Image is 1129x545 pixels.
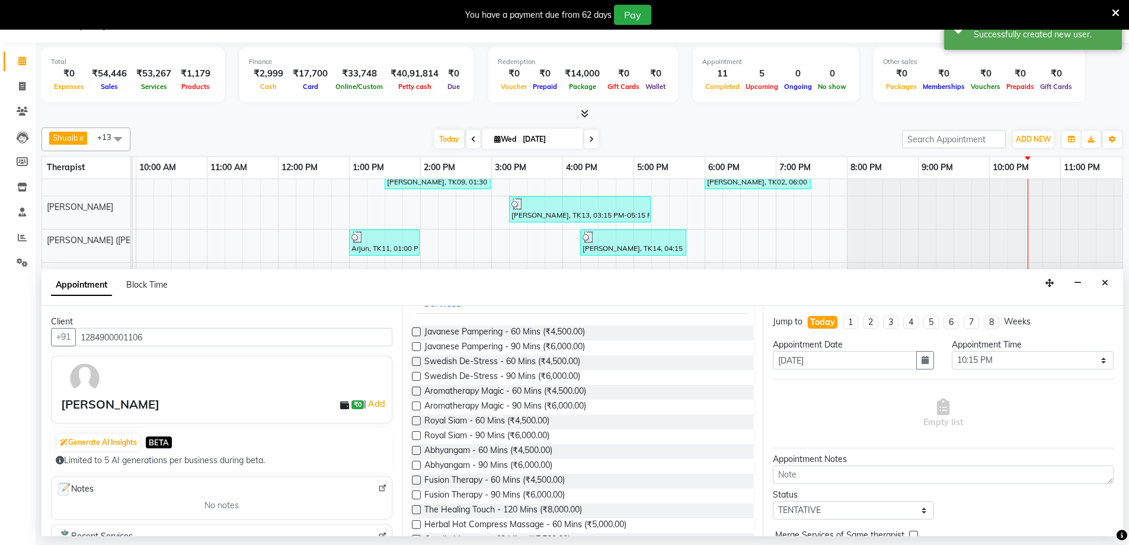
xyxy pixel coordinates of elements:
button: Close [1096,274,1114,292]
span: Swedish De-Stress - 60 Mins (₹4,500.00) [424,355,580,370]
span: Swedish De-Stress - 90 Mins (₹6,000.00) [424,370,580,385]
li: 4 [903,315,919,329]
div: [PERSON_NAME], TK14, 04:15 PM-05:45 PM, Royal Siam - 90 Mins [581,231,685,254]
span: Javanese Pampering - 90 Mins (₹6,000.00) [424,340,585,355]
span: Abhyangam - 90 Mins (₹6,000.00) [424,459,552,474]
div: ₹1,179 [176,67,215,81]
a: 11:00 AM [207,159,250,176]
span: Notes [56,482,94,497]
li: 7 [964,315,979,329]
span: Herbal Hot Compress Massage - 60 Mins (₹5,000.00) [424,518,626,533]
span: Empty list [923,399,963,429]
span: Sales [98,82,121,91]
a: 12:00 PM [279,159,321,176]
div: Appointment Date [773,339,935,351]
li: 3 [883,315,898,329]
span: The Healing Touch - 120 Mins (₹8,000.00) [424,503,582,518]
span: No notes [204,499,239,512]
li: 8 [984,315,999,329]
button: Pay [614,5,651,25]
input: Search Appointment [902,130,1006,148]
a: 3:00 PM [492,159,529,176]
div: ₹0 [605,67,642,81]
li: 6 [944,315,959,329]
span: +13 [97,132,120,142]
div: ₹2,999 [249,67,288,81]
div: You have a payment due from 62 days [465,9,612,21]
div: ₹33,748 [332,67,386,81]
div: ₹14,000 [560,67,605,81]
div: ₹54,446 [87,67,132,81]
span: Voucher [498,82,530,91]
input: Search by Name/Mobile/Email/Code [75,328,392,346]
span: KAMPY [47,268,76,279]
div: Jump to [773,315,802,328]
span: Royal Siam - 60 Mins (₹4,500.00) [424,415,549,429]
span: Aromatherapy Magic - 90 Mins (₹6,000.00) [424,400,586,415]
span: Aromatherapy Magic - 60 Mins (₹4,500.00) [424,385,586,400]
span: [PERSON_NAME] [47,202,113,212]
span: Wed [491,135,519,144]
a: 11:00 PM [1061,159,1103,176]
div: 5 [743,67,781,81]
div: ₹0 [883,67,920,81]
span: Gift Cards [605,82,642,91]
span: | [364,397,387,411]
span: Wallet [642,82,669,91]
div: Arjun, TK11, 01:00 PM-02:00 PM, Swedish De-Stress - 60 Mins [350,231,418,254]
li: 1 [843,315,858,329]
div: ₹40,91,814 [386,67,443,81]
img: avatar [68,361,102,396]
span: Merge Services of Same therapist [775,529,904,544]
div: Appointment Notes [773,453,1114,466]
div: Today [810,316,835,329]
span: [PERSON_NAME] ([PERSON_NAME]) [47,235,187,246]
span: Abhyangam - 60 Mins (₹4,500.00) [424,444,552,459]
li: 2 [863,315,878,329]
span: Javanese Pampering - 60 Mins (₹4,500.00) [424,326,585,340]
span: Package [566,82,599,91]
span: Appointment [51,275,112,296]
span: Recent Services [56,530,133,544]
div: Client [51,315,392,328]
div: Weeks [1004,315,1031,328]
div: 11 [702,67,743,81]
div: ₹17,700 [288,67,332,81]
span: Due [444,82,463,91]
span: Petty cash [395,82,434,91]
a: 9:00 PM [919,159,956,176]
div: 0 [815,67,849,81]
span: Packages [883,82,920,91]
span: Vouchers [968,82,1003,91]
div: ₹0 [1003,67,1037,81]
div: [PERSON_NAME], TK13, 03:15 PM-05:15 PM, The Healing Touch - 120 Mins [510,198,650,221]
span: Therapist [47,162,85,173]
a: 1:00 PM [350,159,387,176]
div: ₹0 [443,67,464,81]
a: 2:00 PM [421,159,458,176]
span: Memberships [920,82,968,91]
span: Prepaid [530,82,560,91]
a: 10:00 PM [990,159,1032,176]
div: Appointment Time [952,339,1114,351]
span: ADD NEW [1016,135,1051,144]
li: 5 [923,315,939,329]
span: Online/Custom [332,82,386,91]
div: ₹0 [968,67,1003,81]
div: ₹0 [1037,67,1075,81]
span: Ongoing [781,82,815,91]
div: [PERSON_NAME] [61,396,159,413]
div: Status [773,489,935,501]
div: 0 [781,67,815,81]
a: 7:00 PM [776,159,814,176]
a: 10:00 AM [136,159,179,176]
span: Card [300,82,321,91]
span: Prepaids [1003,82,1037,91]
span: Services [138,82,170,91]
div: Total [51,57,215,67]
span: Today [434,130,464,148]
span: Fusion Therapy - 60 Mins (₹4,500.00) [424,474,565,489]
span: Gift Cards [1037,82,1075,91]
a: 5:00 PM [634,159,671,176]
a: 6:00 PM [705,159,743,176]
